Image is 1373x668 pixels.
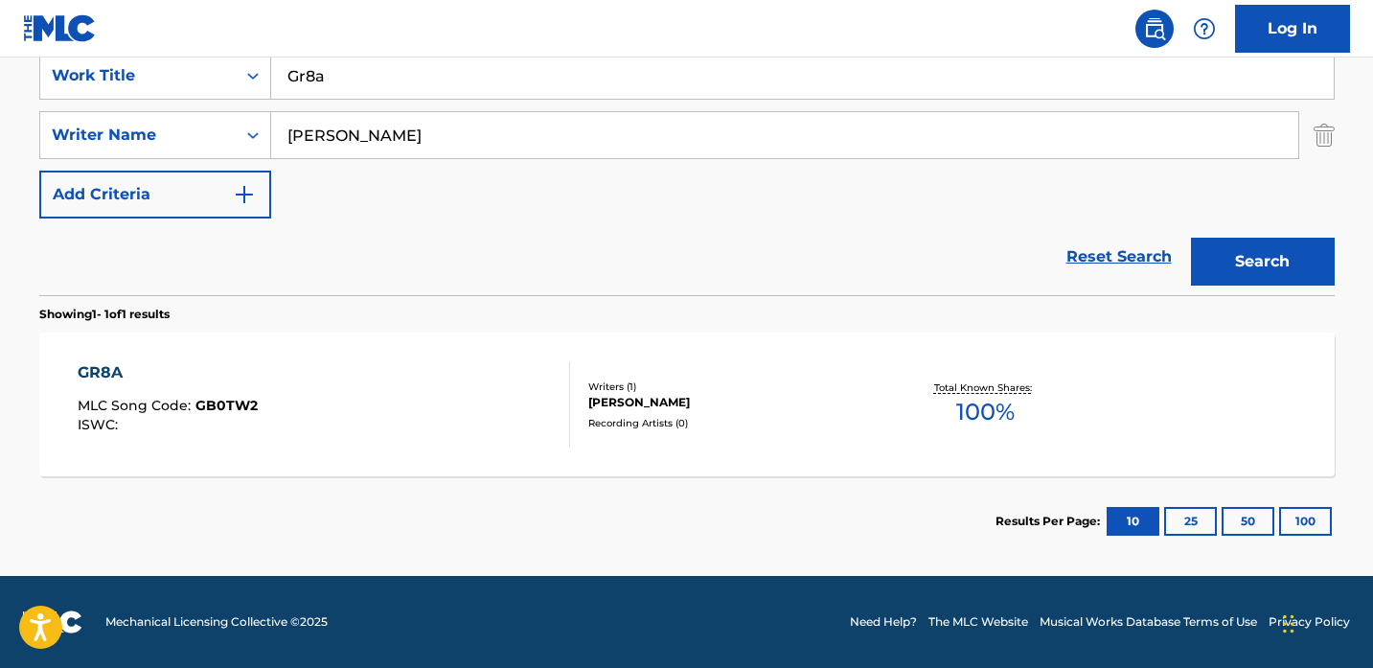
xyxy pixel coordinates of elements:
div: Recording Artists ( 0 ) [588,416,878,430]
a: GR8AMLC Song Code:GB0TW2ISWC:Writers (1)[PERSON_NAME]Recording Artists (0)Total Known Shares:100% [39,333,1335,476]
div: Help [1185,10,1224,48]
span: GB0TW2 [195,397,258,414]
img: logo [23,610,82,633]
a: Privacy Policy [1269,613,1350,631]
button: 100 [1279,507,1332,536]
form: Search Form [39,52,1335,295]
p: Showing 1 - 1 of 1 results [39,306,170,323]
a: Musical Works Database Terms of Use [1040,613,1257,631]
button: Add Criteria [39,171,271,219]
button: 10 [1107,507,1159,536]
a: Reset Search [1057,236,1181,278]
p: Results Per Page: [995,513,1105,530]
p: Total Known Shares: [934,380,1037,395]
a: Public Search [1135,10,1174,48]
a: Log In [1235,5,1350,53]
img: MLC Logo [23,14,97,42]
img: 9d2ae6d4665cec9f34b9.svg [233,183,256,206]
span: MLC Song Code : [78,397,195,414]
div: [PERSON_NAME] [588,394,878,411]
img: Delete Criterion [1314,111,1335,159]
button: 25 [1164,507,1217,536]
div: Work Title [52,64,224,87]
img: search [1143,17,1166,40]
div: GR8A [78,361,258,384]
span: Mechanical Licensing Collective © 2025 [105,613,328,631]
button: Search [1191,238,1335,286]
a: Need Help? [850,613,917,631]
span: 100 % [956,395,1015,429]
div: Writers ( 1 ) [588,380,878,394]
img: help [1193,17,1216,40]
div: Writer Name [52,124,224,147]
iframe: Chat Widget [1277,576,1373,668]
span: ISWC : [78,416,123,433]
div: Drag [1283,595,1294,653]
a: The MLC Website [928,613,1028,631]
button: 50 [1222,507,1274,536]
